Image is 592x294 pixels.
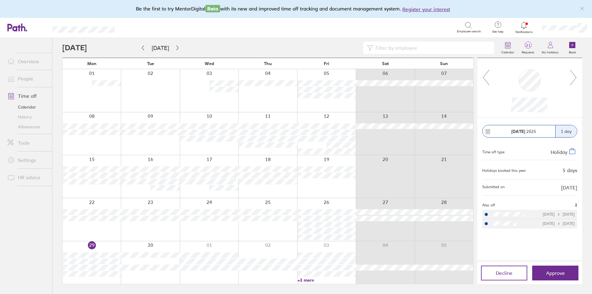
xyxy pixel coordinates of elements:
div: Be the first to try MentorDigital with its new and improved time off tracking and document manage... [136,5,456,13]
a: Overview [2,55,52,68]
button: [DATE] [147,43,174,53]
label: Calendar [498,49,518,54]
span: 2025 [511,129,536,134]
input: Filter by employee [373,42,490,54]
div: [DATE] [DATE] [543,222,575,226]
a: People [2,72,52,85]
a: Allowances [2,122,52,132]
span: Decline [496,270,512,276]
a: Time off [2,90,52,102]
span: Wed [205,61,214,66]
span: Thu [264,61,272,66]
span: Beta [205,5,220,12]
div: [DATE] [DATE] [543,212,575,217]
a: +3 more [298,277,356,283]
strong: [DATE] [511,129,525,134]
a: Calendar [2,102,52,112]
div: Holidays booked this year [482,168,526,173]
a: Tools [2,137,52,149]
span: 2 [575,203,577,207]
a: Book [562,38,582,58]
a: My holidays [538,38,562,58]
a: Settings [2,154,52,166]
span: Sun [440,61,448,66]
a: HR advice [2,171,52,184]
label: Book [565,49,580,54]
a: History [2,112,52,122]
button: Decline [481,266,527,280]
span: Notifications [514,30,534,34]
a: Notifications [514,21,534,34]
span: [DATE] [561,185,577,190]
span: Employee search [457,30,481,33]
div: 1 day [555,125,577,137]
div: Search [131,24,147,30]
span: Get help [488,30,508,34]
span: 31 [518,43,538,48]
span: Also off [482,203,495,207]
span: Mon [87,61,97,66]
a: Calendar [498,38,518,58]
div: Time off type [482,147,504,155]
span: Tue [147,61,154,66]
label: My holidays [538,49,562,54]
span: Approve [546,270,565,276]
button: Approve [532,266,578,280]
span: Holiday [551,149,567,155]
span: Submitted on [482,185,505,190]
span: Sat [382,61,389,66]
div: 5 days [563,168,577,173]
span: Fri [324,61,329,66]
label: Requests [518,49,538,54]
button: Register your interest [402,6,450,13]
a: 31Requests [518,38,538,58]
